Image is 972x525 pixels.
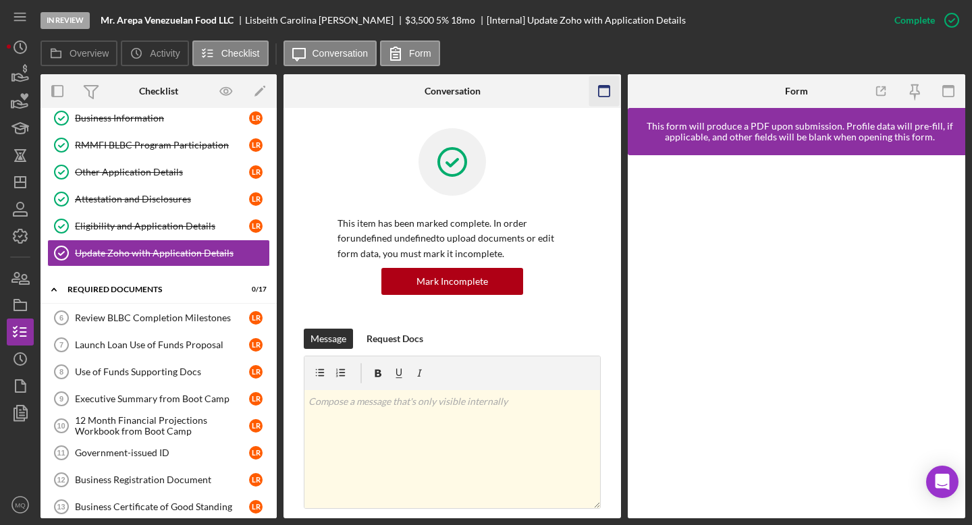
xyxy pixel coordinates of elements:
[409,48,431,59] label: Form
[75,447,249,458] div: Government-issued ID
[405,14,434,26] span: $3,500
[249,365,263,379] div: L R
[785,86,808,96] div: Form
[249,111,263,125] div: L R
[47,493,270,520] a: 13Business Certificate of Good StandingLR
[75,194,249,204] div: Attestation and Disclosures
[641,169,953,505] iframe: Lenderfit form
[75,221,249,231] div: Eligibility and Application Details
[436,15,449,26] div: 5 %
[47,240,270,267] a: Update Zoho with Application Details
[380,40,440,66] button: Form
[894,7,935,34] div: Complete
[75,167,249,177] div: Other Application Details
[249,138,263,152] div: L R
[242,285,267,294] div: 0 / 17
[337,216,567,261] p: This item has been marked complete. In order for undefined undefined to upload documents or edit ...
[283,40,377,66] button: Conversation
[47,385,270,412] a: 9Executive Summary from Boot CampLR
[75,248,269,258] div: Update Zoho with Application Details
[59,368,63,376] tspan: 8
[59,341,63,349] tspan: 7
[360,329,430,349] button: Request Docs
[47,358,270,385] a: 8Use of Funds Supporting DocsLR
[47,331,270,358] a: 7Launch Loan Use of Funds ProposalLR
[57,449,65,457] tspan: 11
[121,40,188,66] button: Activity
[57,422,65,430] tspan: 10
[139,86,178,96] div: Checklist
[75,501,249,512] div: Business Certificate of Good Standing
[451,15,475,26] div: 18 mo
[249,500,263,514] div: L R
[221,48,260,59] label: Checklist
[249,392,263,406] div: L R
[313,48,369,59] label: Conversation
[101,15,234,26] b: Mr. Arepa Venezuelan Food LLC
[70,48,109,59] label: Overview
[75,393,249,404] div: Executive Summary from Boot Camp
[75,312,249,323] div: Review BLBC Completion Milestones
[40,12,90,29] div: In Review
[310,329,346,349] div: Message
[47,304,270,331] a: 6Review BLBC Completion MilestonesLR
[47,105,270,132] a: Business InformationLR
[59,314,63,322] tspan: 6
[75,140,249,150] div: RMMFI BLBC Program Participation
[416,268,488,295] div: Mark Incomplete
[304,329,353,349] button: Message
[367,329,423,349] div: Request Docs
[192,40,269,66] button: Checklist
[249,165,263,179] div: L R
[245,15,405,26] div: Lisbeith Carolina [PERSON_NAME]
[381,268,523,295] button: Mark Incomplete
[249,219,263,233] div: L R
[425,86,481,96] div: Conversation
[249,338,263,352] div: L R
[47,439,270,466] a: 11Government-issued IDLR
[47,412,270,439] a: 1012 Month Financial Projections Workbook from Boot CampLR
[249,419,263,433] div: L R
[40,40,117,66] button: Overview
[75,366,249,377] div: Use of Funds Supporting Docs
[75,113,249,123] div: Business Information
[7,491,34,518] button: MQ
[881,7,965,34] button: Complete
[249,311,263,325] div: L R
[249,192,263,206] div: L R
[75,474,249,485] div: Business Registration Document
[59,395,63,403] tspan: 9
[47,213,270,240] a: Eligibility and Application DetailsLR
[487,15,686,26] div: [Internal] Update Zoho with Application Details
[57,503,65,511] tspan: 13
[47,132,270,159] a: RMMFI BLBC Program ParticipationLR
[249,446,263,460] div: L R
[47,186,270,213] a: Attestation and DisclosuresLR
[150,48,180,59] label: Activity
[47,159,270,186] a: Other Application DetailsLR
[926,466,959,498] div: Open Intercom Messenger
[47,466,270,493] a: 12Business Registration DocumentLR
[67,285,233,294] div: Required Documents
[75,339,249,350] div: Launch Loan Use of Funds Proposal
[634,121,965,142] div: This form will produce a PDF upon submission. Profile data will pre-fill, if applicable, and othe...
[75,415,249,437] div: 12 Month Financial Projections Workbook from Boot Camp
[57,476,65,484] tspan: 12
[15,501,25,509] text: MQ
[249,473,263,487] div: L R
